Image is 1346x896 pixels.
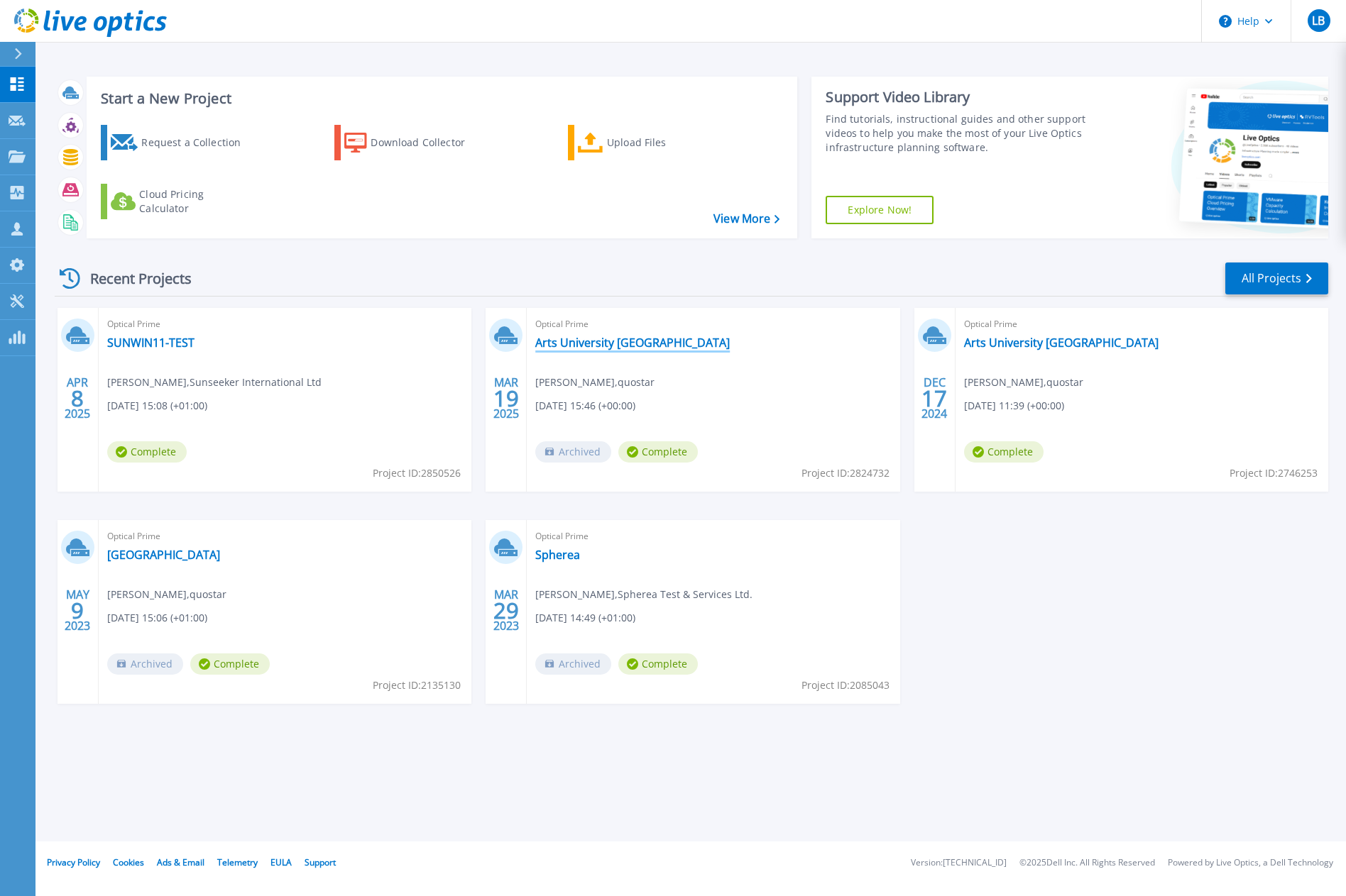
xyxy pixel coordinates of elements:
a: View More [713,212,779,226]
span: [DATE] 11:39 (+00:00) [964,398,1064,414]
span: Optical Prime [535,316,891,332]
a: SUNWIN11-TEST [107,336,195,350]
span: [DATE] 15:06 (+01:00) [107,610,207,626]
a: Download Collector [334,125,493,160]
h3: Start a New Project [101,91,779,106]
div: APR 2025 [64,372,91,424]
div: DEC 2024 [921,372,948,424]
span: Archived [107,653,183,675]
span: [DATE] 15:08 (+01:00) [107,398,207,414]
span: Project ID: 2850526 [373,465,461,481]
div: Cloud Pricing Calculator [139,187,253,216]
a: Upload Files [568,125,726,160]
div: Download Collector [371,128,484,157]
span: Project ID: 2135130 [373,677,461,693]
span: [PERSON_NAME] , quostar [964,375,1083,390]
div: Support Video Library [826,88,1089,106]
div: Request a Collection [141,128,255,157]
span: [PERSON_NAME] , Sunseeker International Ltd [107,375,322,390]
span: Archived [535,653,611,675]
span: 29 [493,604,519,616]
li: Powered by Live Optics, a Dell Technology [1168,858,1333,868]
div: Find tutorials, instructional guides and other support videos to help you make the most of your L... [826,112,1089,155]
span: Project ID: 2085043 [801,677,890,693]
a: All Projects [1225,262,1328,294]
a: Ads & Email [157,856,204,868]
span: Optical Prime [107,316,463,332]
li: Version: [TECHNICAL_ID] [911,858,1007,868]
span: [PERSON_NAME] , quostar [107,587,226,602]
span: [DATE] 14:49 (+01:00) [535,610,635,626]
a: Arts University [GEOGRAPHIC_DATA] [964,336,1159,350]
span: 17 [921,392,947,404]
a: Cookies [113,856,144,868]
div: MAR 2023 [493,585,520,636]
span: Optical Prime [107,529,463,544]
div: MAY 2023 [64,585,91,636]
div: Recent Projects [55,261,211,296]
span: Complete [107,441,187,463]
a: Cloud Pricing Calculator [101,184,259,219]
a: Support [305,856,336,868]
span: [DATE] 15:46 (+00:00) [535,398,635,414]
span: Archived [535,441,611,463]
span: Project ID: 2824732 [801,465,890,481]
a: Telemetry [217,856,258,868]
span: Complete [964,441,1044,463]
span: Optical Prime [535,529,891,544]
a: Privacy Policy [47,856,100,868]
a: Arts University [GEOGRAPHIC_DATA] [535,336,730,350]
span: [PERSON_NAME] , quostar [535,375,655,390]
div: MAR 2025 [493,372,520,424]
span: Complete [190,653,270,675]
span: [PERSON_NAME] , Spherea Test & Services Ltd. [535,587,753,602]
span: 8 [71,392,84,404]
span: Complete [618,653,698,675]
a: Explore Now! [826,196,934,224]
span: Complete [618,441,698,463]
span: 9 [71,604,84,616]
a: Spherea [535,548,580,562]
span: Project ID: 2746253 [1230,465,1318,481]
a: [GEOGRAPHIC_DATA] [107,548,220,562]
li: © 2025 Dell Inc. All Rights Reserved [1019,858,1155,868]
a: EULA [270,856,292,868]
div: Upload Files [607,128,721,157]
span: LB [1312,15,1325,26]
a: Request a Collection [101,125,259,160]
span: Optical Prime [964,316,1320,332]
span: 19 [493,392,519,404]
